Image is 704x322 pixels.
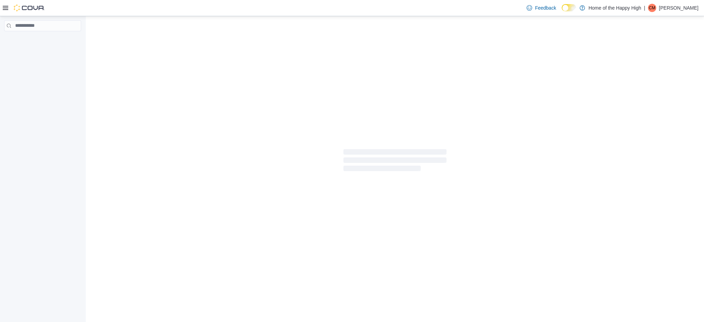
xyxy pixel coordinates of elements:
[644,4,645,12] p: |
[535,4,556,11] span: Feedback
[648,4,656,12] div: Cam Miles
[524,1,559,15] a: Feedback
[659,4,698,12] p: [PERSON_NAME]
[649,4,656,12] span: CM
[588,4,641,12] p: Home of the Happy High
[14,4,45,11] img: Cova
[562,4,576,11] input: Dark Mode
[4,33,81,49] nav: Complex example
[343,151,447,173] span: Loading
